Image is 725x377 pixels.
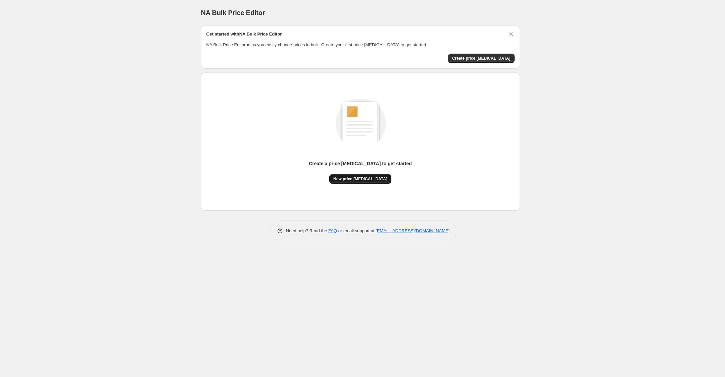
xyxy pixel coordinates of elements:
[376,228,449,233] a: [EMAIL_ADDRESS][DOMAIN_NAME]
[333,176,387,182] span: New price [MEDICAL_DATA]
[448,54,515,63] button: Create price change job
[337,228,376,233] span: or email support at
[201,9,265,16] span: NA Bulk Price Editor
[206,42,515,48] p: NA Bulk Price Editor helps you easily change prices in bulk. Create your first price [MEDICAL_DAT...
[309,160,412,167] p: Create a price [MEDICAL_DATA] to get started
[328,228,337,233] a: FAQ
[286,228,329,233] span: Need help? Read the
[329,174,391,184] button: New price [MEDICAL_DATA]
[508,31,515,38] button: Dismiss card
[452,56,511,61] span: Create price [MEDICAL_DATA]
[206,31,282,38] h2: Get started with NA Bulk Price Editor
